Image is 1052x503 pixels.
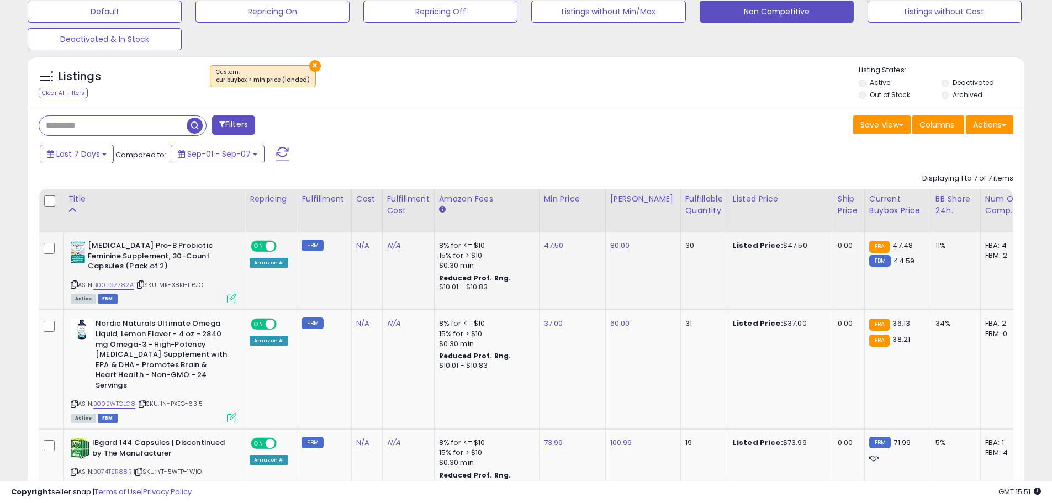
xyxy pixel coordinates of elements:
a: B002WTCLG8 [93,399,135,409]
span: FBM [98,294,118,304]
span: | SKU: YT-5WTP-1WIO [134,467,202,476]
div: Num of Comp. [985,193,1025,216]
b: Reduced Prof. Rng. [439,273,511,283]
div: Amazon AI [250,336,288,346]
button: × [309,60,321,72]
button: Filters [212,115,255,135]
div: Repricing [250,193,292,205]
div: FBM: 2 [985,251,1022,261]
div: Title [68,193,240,205]
div: Clear All Filters [39,88,88,98]
div: Fulfillable Quantity [685,193,723,216]
button: Repricing Off [363,1,517,23]
button: Sep-01 - Sep-07 [171,145,265,163]
div: Min Price [544,193,601,205]
button: Default [28,1,182,23]
a: N/A [387,240,400,251]
div: $73.99 [733,438,824,448]
small: Amazon Fees. [439,205,446,215]
small: FBM [869,437,891,448]
b: Reduced Prof. Rng. [439,351,511,361]
div: 30 [685,241,720,251]
span: Sep-01 - Sep-07 [187,149,251,160]
div: Listed Price [733,193,828,205]
div: [PERSON_NAME] [610,193,676,205]
div: Cost [356,193,378,205]
b: Listed Price: [733,240,783,251]
strong: Copyright [11,486,51,497]
div: $47.50 [733,241,824,251]
button: Non Competitive [700,1,854,23]
a: B074TSR88R [93,467,132,476]
b: Listed Price: [733,437,783,448]
div: BB Share 24h. [935,193,976,216]
a: 73.99 [544,437,563,448]
span: OFF [275,242,293,251]
a: Privacy Policy [143,486,192,497]
a: 37.00 [544,318,563,329]
span: All listings currently available for purchase on Amazon [71,294,96,304]
span: 38.21 [892,334,910,345]
small: FBM [869,255,891,267]
p: Listing States: [859,65,1024,76]
span: Custom: [216,68,310,84]
div: $0.30 min [439,261,531,271]
a: 100.99 [610,437,632,448]
button: Columns [912,115,964,134]
img: 51B6qC6BgdL._SL40_.jpg [71,438,89,460]
a: N/A [387,318,400,329]
span: Compared to: [115,150,166,160]
div: 15% for > $10 [439,329,531,339]
div: 31 [685,319,720,329]
label: Archived [953,90,982,99]
div: $10.01 - $10.83 [439,361,531,370]
span: Last 7 Days [56,149,100,160]
div: Fulfillment [302,193,346,205]
div: 0.00 [838,319,856,329]
div: 34% [935,319,972,329]
small: FBA [869,335,890,347]
small: FBM [302,240,323,251]
button: Listings without Cost [868,1,1022,23]
div: Fulfillment Cost [387,193,430,216]
span: ON [252,242,266,251]
div: 8% for <= $10 [439,438,531,448]
span: FBM [98,414,118,423]
h5: Listings [59,69,101,84]
span: Columns [919,119,954,130]
div: Amazon AI [250,258,288,268]
div: ASIN: [71,241,236,302]
span: OFF [275,439,293,448]
small: FBM [302,437,323,448]
b: [MEDICAL_DATA] Pro-B Probiotic Feminine Supplement, 30-Count Capsules (Pack of 2) [88,241,222,274]
div: ASIN: [71,438,236,489]
div: Amazon AI [250,455,288,465]
button: Actions [966,115,1013,134]
span: ON [252,439,266,448]
span: 2025-09-15 15:51 GMT [998,486,1041,497]
div: seller snap | | [11,487,192,497]
b: Listed Price: [733,318,783,329]
span: 47.48 [892,240,913,251]
span: OFF [275,320,293,329]
div: FBA: 1 [985,438,1022,448]
button: Listings without Min/Max [531,1,685,23]
span: ON [252,320,266,329]
span: All listings currently available for purchase on Amazon [71,414,96,423]
a: 47.50 [544,240,564,251]
img: 51bTcCSxUnL._SL40_.jpg [71,241,85,263]
div: 0.00 [838,241,856,251]
div: $0.30 min [439,339,531,349]
a: N/A [356,318,369,329]
span: | SKU: 1N-PXEG-63I5 [137,399,203,408]
div: Ship Price [838,193,860,216]
span: | SKU: MK-X8K1-E6JC [135,280,203,289]
small: FBA [869,319,890,331]
div: ASIN: [71,319,236,421]
img: 41Md3uVzTcL._SL40_.jpg [71,319,93,341]
label: Out of Stock [870,90,910,99]
a: B00E9Z782A [93,280,134,290]
div: FBM: 4 [985,448,1022,458]
label: Deactivated [953,78,994,87]
div: Amazon Fees [439,193,535,205]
